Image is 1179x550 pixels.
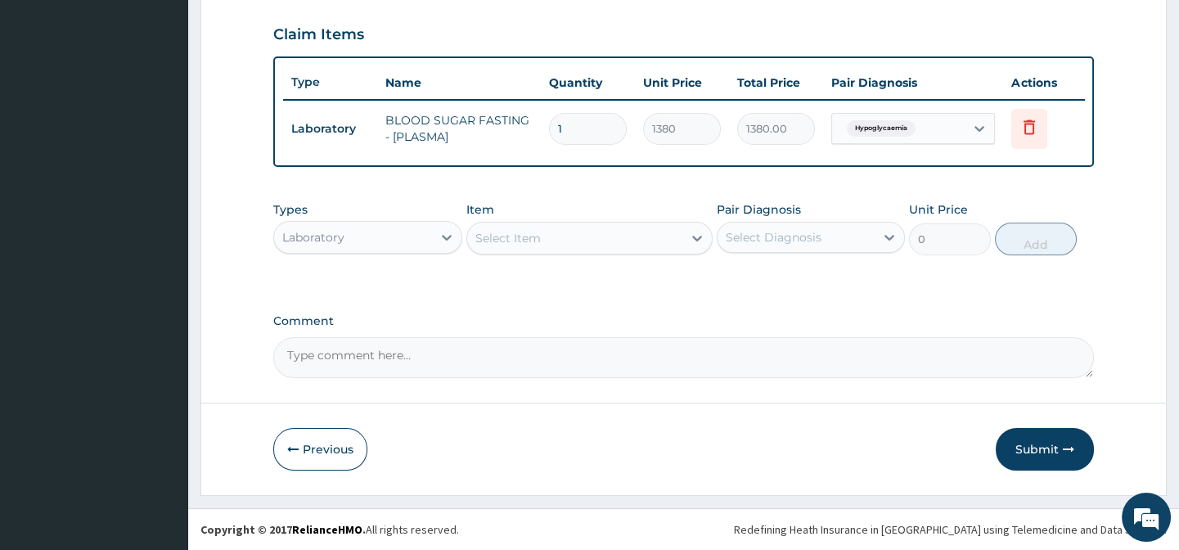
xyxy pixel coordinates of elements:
th: Pair Diagnosis [823,66,1003,99]
div: Select Item [475,230,541,246]
div: Minimize live chat window [268,8,308,47]
a: RelianceHMO [292,522,362,537]
div: Select Diagnosis [726,229,821,246]
button: Add [995,223,1077,255]
textarea: Type your message and hit 'Enter' [8,372,312,429]
h3: Claim Items [273,26,364,44]
th: Name [377,66,541,99]
td: BLOOD SUGAR FASTING - [PLASMA] [377,104,541,153]
span: Hypoglycaemia [847,120,916,137]
th: Total Price [729,66,823,99]
td: Laboratory [283,114,377,144]
label: Unit Price [909,201,968,218]
label: Types [273,203,308,217]
span: We're online! [95,169,226,334]
th: Unit Price [635,66,729,99]
img: d_794563401_company_1708531726252_794563401 [30,82,66,123]
button: Submit [996,428,1094,471]
label: Pair Diagnosis [717,201,801,218]
label: Item [466,201,494,218]
th: Type [283,67,377,97]
div: Laboratory [282,229,344,246]
strong: Copyright © 2017 . [200,522,366,537]
div: Chat with us now [85,92,275,113]
th: Actions [1003,66,1085,99]
div: Redefining Heath Insurance in [GEOGRAPHIC_DATA] using Telemedicine and Data Science! [734,521,1167,538]
label: Comment [273,314,1093,328]
th: Quantity [541,66,635,99]
footer: All rights reserved. [188,508,1179,550]
button: Previous [273,428,367,471]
